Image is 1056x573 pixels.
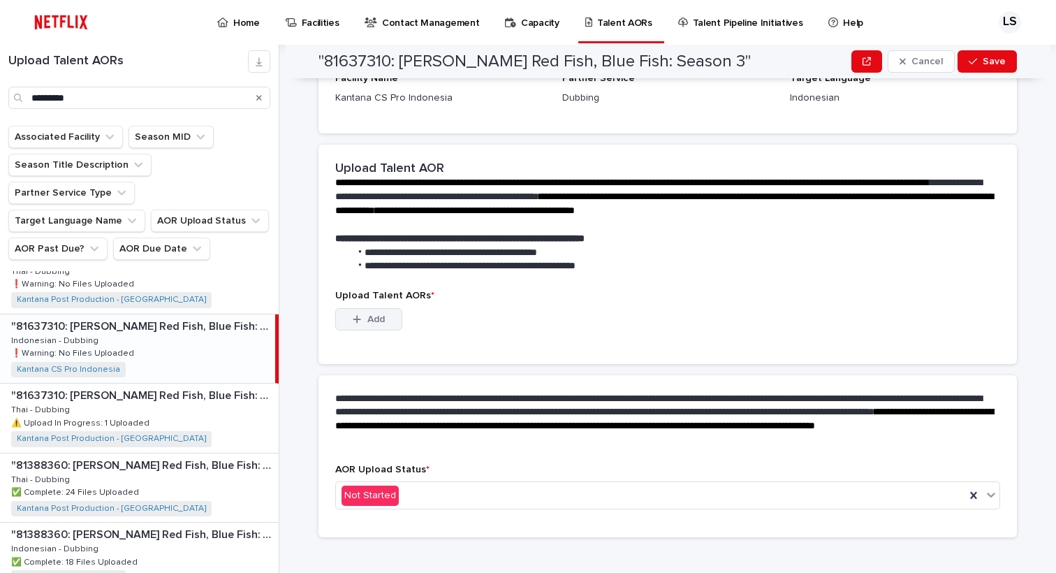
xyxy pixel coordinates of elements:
[335,291,434,300] span: Upload Talent AORs
[11,456,276,472] p: "81388360: Dr. Seuss’s Red Fish, Blue Fish: Season 1"
[8,154,152,176] button: Season Title Description
[11,402,73,415] p: Thai - Dubbing
[335,308,402,331] button: Add
[129,126,214,148] button: Season MID
[11,525,276,542] p: "81388360: Dr. Seuss’s Red Fish, Blue Fish: Season 1"
[562,73,635,83] span: Partner Service
[999,11,1021,34] div: LS
[11,346,137,358] p: ❗️Warning: No Files Uploaded
[28,8,94,36] img: ifQbXi3ZQGMSEF7WDB7W
[8,87,270,109] input: Search
[113,238,210,260] button: AOR Due Date
[983,57,1006,66] span: Save
[11,542,101,554] p: Indonesian - Dubbing
[151,210,269,232] button: AOR Upload Status
[17,434,206,444] a: Kantana Post Production - [GEOGRAPHIC_DATA]
[11,317,272,333] p: "81637310: Dr. Seuss’s Red Fish, Blue Fish: Season 3"
[335,465,430,474] span: AOR Upload Status
[17,365,120,375] a: Kantana CS Pro Indonesia
[11,277,137,289] p: ❗️Warning: No Files Uploaded
[11,333,101,346] p: Indonesian - Dubbing
[790,73,871,83] span: Target Language
[17,504,206,514] a: Kantana Post Production - [GEOGRAPHIC_DATA]
[562,91,772,106] p: Dubbing
[790,91,1000,106] p: Indonesian
[11,386,276,402] p: "81637310: Dr. Seuss’s Red Fish, Blue Fish: Season 3"
[8,210,145,232] button: Target Language Name
[11,472,73,485] p: Thai - Dubbing
[11,555,140,567] p: ✅ Complete: 18 Files Uploaded
[342,486,399,506] div: Not Started
[17,295,206,305] a: Kantana Post Production - [GEOGRAPHIC_DATA]
[911,57,943,66] span: Cancel
[335,161,444,177] h2: Upload Talent AOR
[8,182,135,204] button: Partner Service Type
[8,54,248,69] h1: Upload Talent AORs
[11,485,142,498] p: ✅ Complete: 24 Files Uploaded
[8,126,123,148] button: Associated Facility
[318,52,751,72] h2: "81637310: [PERSON_NAME] Red Fish, Blue Fish: Season 3"
[11,416,152,428] p: ⚠️ Upload In Progress: 1 Uploaded
[958,50,1017,73] button: Save
[367,314,385,324] span: Add
[335,73,398,83] span: Facility Name
[8,238,108,260] button: AOR Past Due?
[335,91,545,106] p: Kantana CS Pro Indonesia
[888,50,955,73] button: Cancel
